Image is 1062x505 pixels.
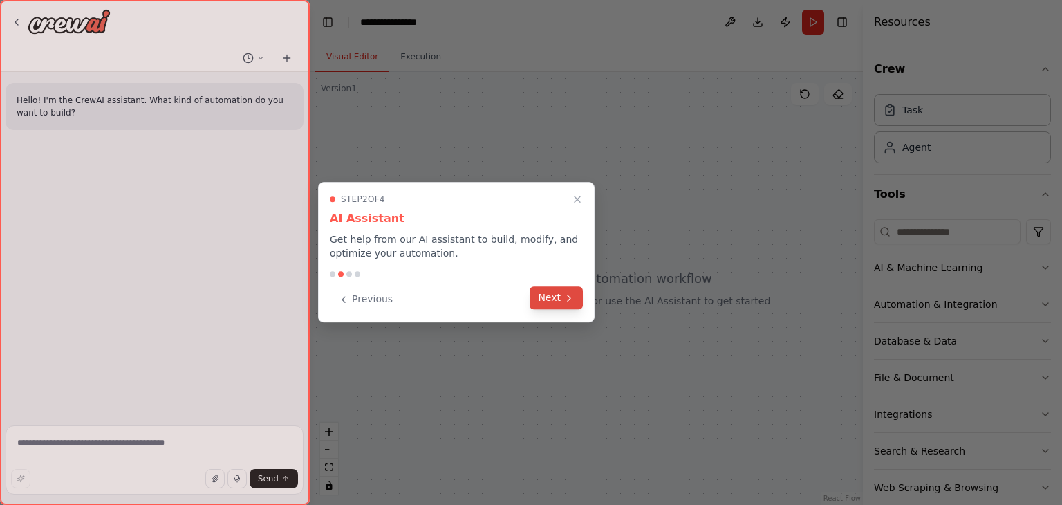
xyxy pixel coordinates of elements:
h3: AI Assistant [330,210,583,227]
button: Hide left sidebar [318,12,337,32]
button: Close walkthrough [569,191,586,208]
button: Next [530,286,583,309]
span: Step 2 of 4 [341,194,385,205]
p: Get help from our AI assistant to build, modify, and optimize your automation. [330,232,583,260]
button: Previous [330,288,401,311]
